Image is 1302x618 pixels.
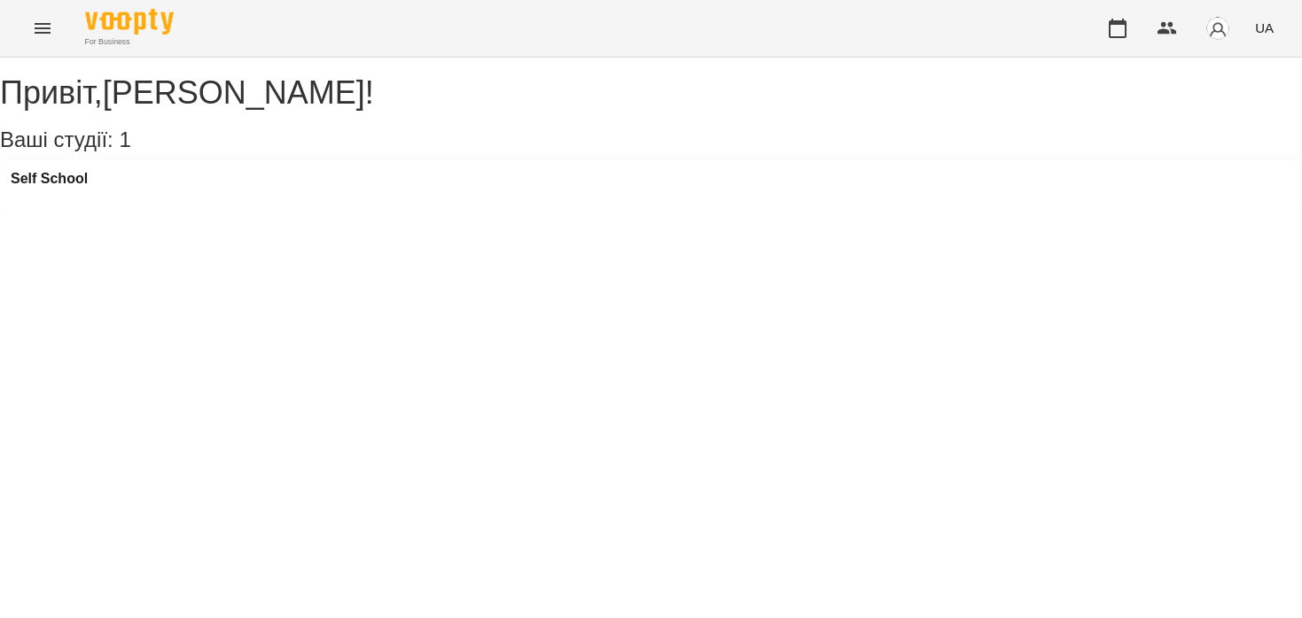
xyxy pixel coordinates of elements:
span: UA [1255,19,1274,37]
a: Self School [11,171,88,187]
span: 1 [119,127,130,151]
button: UA [1248,12,1281,44]
button: Menu [21,7,64,50]
img: avatar_s.png [1205,16,1230,41]
span: For Business [85,36,174,48]
img: Voopty Logo [85,9,174,35]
